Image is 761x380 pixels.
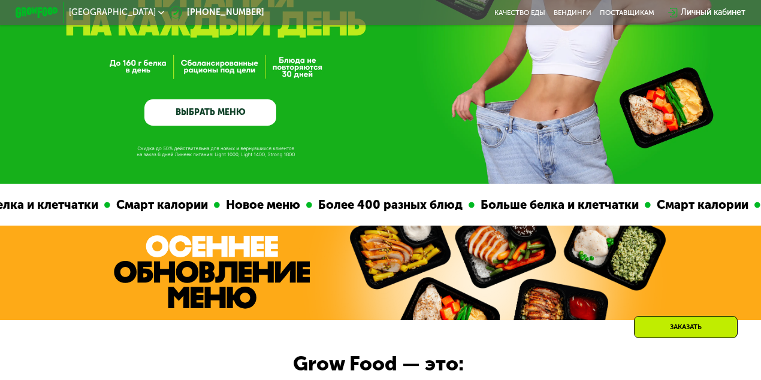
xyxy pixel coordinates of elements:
[144,99,276,126] a: ВЫБРАТЬ МЕНЮ
[312,196,469,214] div: Более 400 разных блюд
[220,196,306,214] div: Новое меню
[494,8,545,17] a: Качество еды
[170,6,264,19] a: [PHONE_NUMBER]
[634,316,738,338] div: Заказать
[475,196,645,214] div: Больше белка и клетчатки
[681,6,745,19] div: Личный кабинет
[600,8,654,17] div: поставщикам
[554,8,591,17] a: Вендинги
[69,8,156,17] span: [GEOGRAPHIC_DATA]
[293,349,494,379] div: Grow Food — это:
[110,196,214,214] div: Смарт калории
[651,196,754,214] div: Смарт калории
